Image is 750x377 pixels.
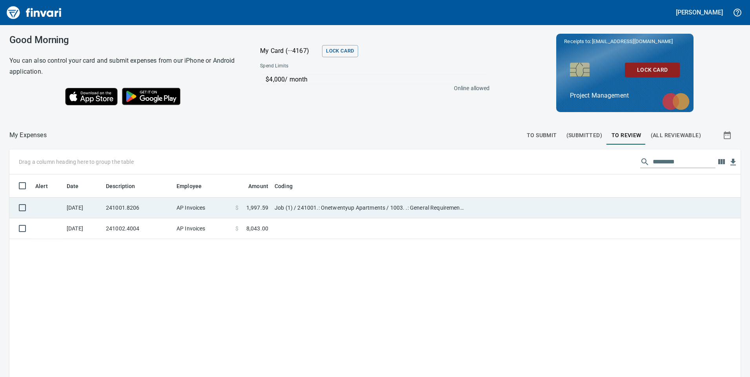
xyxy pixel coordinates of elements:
[65,88,118,105] img: Download on the App Store
[260,62,388,70] span: Spend Limits
[651,130,701,140] span: (All Reviewable)
[35,181,48,191] span: Alert
[103,218,173,239] td: 241002.4004
[266,75,486,84] p: $4,000 / month
[275,181,303,191] span: Coding
[67,181,79,191] span: Date
[235,204,238,212] span: $
[235,225,238,232] span: $
[564,38,686,45] p: Receipts to:
[106,181,146,191] span: Description
[173,198,232,218] td: AP Invoices
[103,198,173,218] td: 241001.8206
[527,130,557,140] span: To Submit
[254,84,490,92] p: Online allowed
[67,181,89,191] span: Date
[248,181,268,191] span: Amount
[35,181,58,191] span: Alert
[177,181,202,191] span: Employee
[631,65,674,75] span: Lock Card
[246,225,268,232] span: 8,043.00
[106,181,135,191] span: Description
[625,63,680,77] button: Lock Card
[9,130,47,140] nav: breadcrumb
[676,8,723,16] h5: [PERSON_NAME]
[715,126,741,145] button: Show transactions within a particular date range
[566,130,602,140] span: (Submitted)
[275,181,293,191] span: Coding
[19,158,134,166] p: Drag a column heading here to group the table
[118,83,185,109] img: Get it on Google Play
[570,91,680,100] p: Project Management
[715,156,727,168] button: Choose columns to display
[322,45,358,57] button: Lock Card
[9,34,240,45] h3: Good Morning
[727,156,739,168] button: Download table
[674,6,725,18] button: [PERSON_NAME]
[173,218,232,239] td: AP Invoices
[612,130,641,140] span: To Review
[64,218,103,239] td: [DATE]
[177,181,212,191] span: Employee
[238,181,268,191] span: Amount
[271,198,468,218] td: Job (1) / 241001.: Onetwentyup Apartments / 1003. .: General Requirements / 5: Other
[64,198,103,218] td: [DATE]
[9,130,47,140] p: My Expenses
[246,204,268,212] span: 1,997.59
[591,38,674,45] span: [EMAIL_ADDRESS][DOMAIN_NAME]
[9,55,240,77] h6: You can also control your card and submit expenses from our iPhone or Android application.
[260,46,319,56] p: My Card (···4167)
[5,3,64,22] img: Finvari
[326,47,354,56] span: Lock Card
[658,89,694,114] img: mastercard.svg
